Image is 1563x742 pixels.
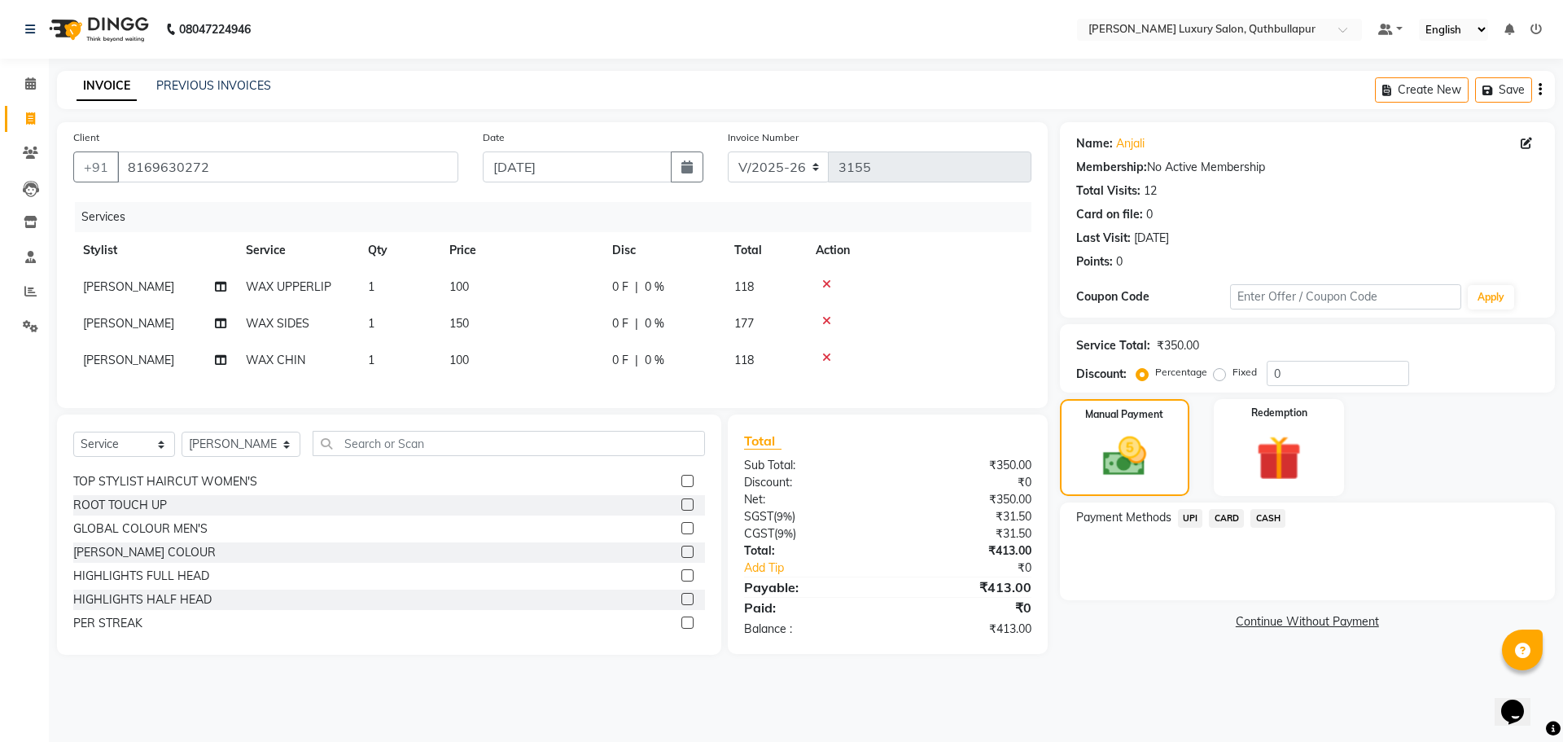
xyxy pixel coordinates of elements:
[887,508,1043,525] div: ₹31.50
[1134,230,1169,247] div: [DATE]
[887,542,1043,560] div: ₹413.00
[73,497,167,514] div: ROOT TOUCH UP
[1230,284,1461,310] input: Enter Offer / Coupon Code
[483,130,505,145] label: Date
[734,353,754,367] span: 118
[635,315,638,332] span: |
[612,315,628,332] span: 0 F
[1242,430,1316,486] img: _gift.svg
[313,431,705,456] input: Search or Scan
[449,353,469,367] span: 100
[368,279,374,294] span: 1
[73,130,99,145] label: Client
[887,621,1043,638] div: ₹413.00
[1076,366,1127,383] div: Discount:
[73,615,142,632] div: PER STREAK
[777,510,792,523] span: 9%
[734,316,754,331] span: 177
[1089,432,1160,481] img: _cash.svg
[368,353,374,367] span: 1
[1076,253,1113,270] div: Points:
[1076,182,1141,200] div: Total Visits:
[732,542,887,560] div: Total:
[1116,135,1145,152] a: Anjali
[117,151,458,182] input: Search by Name/Mobile/Email/Code
[602,232,725,269] th: Disc
[1250,509,1285,528] span: CASH
[732,621,887,638] div: Balance :
[645,315,664,332] span: 0 %
[612,352,628,369] span: 0 F
[449,316,469,331] span: 150
[1468,285,1514,310] button: Apply
[1076,509,1171,526] span: Payment Methods
[179,7,251,52] b: 08047224946
[1076,159,1539,176] div: No Active Membership
[725,232,806,269] th: Total
[368,316,374,331] span: 1
[73,473,257,490] div: TOP STYLIST HAIRCUT WOMEN'S
[73,151,119,182] button: +91
[1178,509,1203,528] span: UPI
[645,352,664,369] span: 0 %
[734,279,754,294] span: 118
[1063,613,1552,630] a: Continue Without Payment
[1251,406,1307,420] label: Redemption
[1085,407,1163,422] label: Manual Payment
[732,508,887,525] div: ( )
[887,474,1043,491] div: ₹0
[77,72,137,101] a: INVOICE
[83,279,174,294] span: [PERSON_NAME]
[73,591,212,608] div: HIGHLIGHTS HALF HEAD
[887,457,1043,474] div: ₹350.00
[732,525,887,542] div: ( )
[887,525,1043,542] div: ₹31.50
[806,232,1031,269] th: Action
[1495,677,1547,726] iframe: chat widget
[1076,206,1143,223] div: Card on file:
[1146,206,1153,223] div: 0
[236,232,358,269] th: Service
[1116,253,1123,270] div: 0
[1232,365,1257,380] label: Fixed
[1076,288,1230,305] div: Coupon Code
[449,279,469,294] span: 100
[732,474,887,491] div: Discount:
[73,568,209,585] div: HIGHLIGHTS FULL HEAD
[913,560,1043,577] div: ₹0
[156,78,271,93] a: PREVIOUS INVOICES
[645,279,664,296] span: 0 %
[75,202,1044,232] div: Services
[887,577,1043,597] div: ₹413.00
[1209,509,1244,528] span: CARD
[1157,337,1199,354] div: ₹350.00
[1375,77,1469,103] button: Create New
[744,432,781,450] span: Total
[635,279,638,296] span: |
[73,544,216,561] div: [PERSON_NAME] COLOUR
[1076,159,1147,176] div: Membership:
[612,279,628,296] span: 0 F
[358,232,440,269] th: Qty
[73,232,236,269] th: Stylist
[777,527,793,540] span: 9%
[246,353,305,367] span: WAX CHIN
[246,279,331,294] span: WAX UPPERLIP
[728,130,799,145] label: Invoice Number
[42,7,153,52] img: logo
[1076,337,1150,354] div: Service Total:
[732,457,887,474] div: Sub Total:
[1076,230,1131,247] div: Last Visit:
[246,316,309,331] span: WAX SIDES
[887,491,1043,508] div: ₹350.00
[744,509,773,524] span: SGST
[1144,182,1157,200] div: 12
[83,316,174,331] span: [PERSON_NAME]
[732,491,887,508] div: Net:
[73,520,208,538] div: GLOBAL COLOUR MEN'S
[1475,77,1532,103] button: Save
[732,577,887,597] div: Payable:
[744,526,774,541] span: CGST
[732,560,913,577] a: Add Tip
[887,598,1043,617] div: ₹0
